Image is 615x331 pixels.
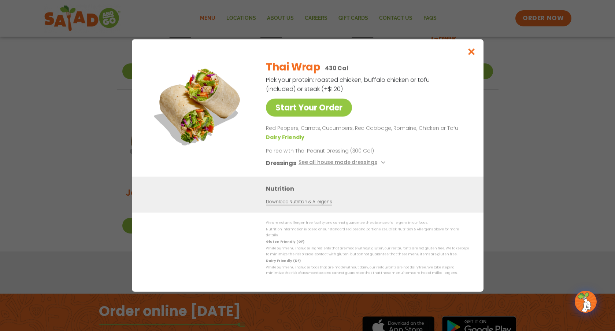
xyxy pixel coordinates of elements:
[325,63,348,73] p: 430 Cal
[266,124,466,133] p: Red Peppers, Carrots, Cucumbers, Red Cabbage, Romaine, Chicken or Tofu
[266,59,320,75] h2: Thai Wrap
[266,220,469,225] p: We are not an allergen free facility and cannot guarantee the absence of allergens in our foods.
[298,158,387,168] button: See all house made dressings
[266,75,431,93] p: Pick your protein: roasted chicken, buffalo chicken or tofu (included) or steak (+$1.20)
[575,291,596,312] img: wpChatIcon
[266,239,304,244] strong: Gluten Friendly (GF)
[266,227,469,238] p: Nutrition information is based on our standard recipes and portion sizes. Click Nutrition & Aller...
[266,265,469,276] p: While our menu includes foods that are made without dairy, our restaurants are not dairy free. We...
[266,158,296,168] h3: Dressings
[459,39,483,64] button: Close modal
[148,54,251,157] img: Featured product photo for Thai Wrap
[266,133,305,141] li: Dairy Friendly
[266,99,352,117] a: Start Your Order
[266,246,469,257] p: While our menu includes ingredients that are made without gluten, our restaurants are not gluten ...
[266,258,300,263] strong: Dairy Friendly (DF)
[266,198,332,205] a: Download Nutrition & Allergens
[266,147,401,155] p: Paired with Thai Peanut Dressing (300 Cal)
[266,184,473,193] h3: Nutrition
